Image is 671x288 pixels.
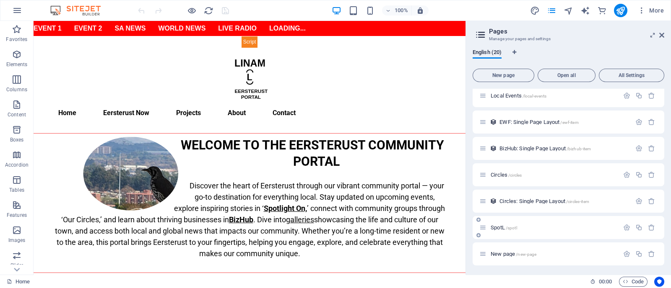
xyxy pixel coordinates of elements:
span: /bizhub-item [567,147,591,151]
p: Accordion [5,162,29,168]
button: Open all [538,69,596,82]
button: navigator [564,5,574,15]
div: Circles: Single Page Layout/circles-item [497,198,631,204]
button: text_generator [580,5,590,15]
i: Commerce [597,6,607,15]
span: /new-page [516,252,536,257]
div: Settings [623,171,630,178]
button: New page [473,69,534,82]
button: 100% [382,5,412,15]
div: EWF: Single Page Layout/ewf-item [497,119,631,125]
div: Settings [623,92,630,99]
span: /circles-item [566,199,589,204]
p: Favorites [6,36,27,43]
button: More [634,4,667,17]
div: This layout is used as a template for all items (e.g. a blog post) of this collection. The conten... [490,198,497,205]
div: Duplicate [635,171,642,178]
button: pages [547,5,557,15]
span: More [637,6,664,15]
span: Open all [541,73,592,78]
h6: Session time [590,277,612,287]
button: Code [619,277,648,287]
div: New page/new-page [488,251,619,257]
div: This layout is used as a template for all items (e.g. a blog post) of this collection. The conten... [490,145,497,152]
div: Duplicate [635,224,642,231]
i: AI Writer [580,6,590,15]
div: Remove [648,92,655,99]
span: /local-events [523,94,547,98]
span: English (20) [473,47,502,59]
div: Remove [648,198,655,205]
h2: Pages [489,28,664,35]
span: SpotL [491,224,517,231]
p: Boxes [10,136,24,143]
div: Remove [648,118,655,126]
span: New page [476,73,531,78]
div: Circles/circles [488,172,619,177]
a: Click to cancel selection. Double-click to open Pages [7,277,30,287]
div: Settings [635,145,642,152]
div: Remove [648,250,655,257]
div: SpotL/spotl [488,225,619,230]
div: Duplicate [635,250,642,257]
div: Remove [648,224,655,231]
span: 00 00 [599,277,612,287]
button: publish [614,4,627,17]
span: /ewf-item [560,120,578,125]
button: reload [203,5,213,15]
span: Click to open page [491,93,546,99]
i: Pages (Ctrl+Alt+S) [547,6,557,15]
p: Features [7,212,27,219]
div: This layout is used as a template for all items (e.g. a blog post) of this collection. The conten... [490,118,497,126]
div: Settings [635,198,642,205]
button: Usercentrics [654,277,664,287]
button: design [530,5,540,15]
p: Elements [6,61,28,68]
span: Click to open page [499,198,589,204]
i: On resize automatically adjust zoom level to fit chosen device. [416,7,424,14]
div: Language Tabs [473,49,664,65]
p: Columns [6,86,27,93]
span: Click to open page [491,172,522,178]
h3: Manage your pages and settings [489,35,648,43]
div: Local Events/local-events [488,93,619,98]
div: BizHub: Single Page Layout/bizhub-item [497,146,631,151]
div: Duplicate [635,92,642,99]
p: Images [8,237,26,244]
button: All Settings [599,69,664,82]
span: Click to open page [499,145,591,152]
h6: 100% [395,5,408,15]
div: Remove [648,171,655,178]
span: All Settings [603,73,661,78]
p: Slider [10,262,23,269]
span: /circles [508,173,522,177]
span: : [605,278,606,285]
span: Click to open page [499,119,578,125]
span: Click to open page [491,251,536,257]
button: Click here to leave preview mode and continue editing [187,5,197,15]
div: Settings [635,118,642,126]
div: Remove [648,145,655,152]
img: Editor Logo [48,5,111,15]
i: Publish [616,6,625,15]
button: commerce [597,5,607,15]
div: Settings [623,224,630,231]
span: Code [623,277,644,287]
div: Settings [623,250,630,257]
i: Reload page [204,6,213,15]
p: Tables [9,187,24,193]
p: Content [8,111,26,118]
span: /spotl [506,226,517,230]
